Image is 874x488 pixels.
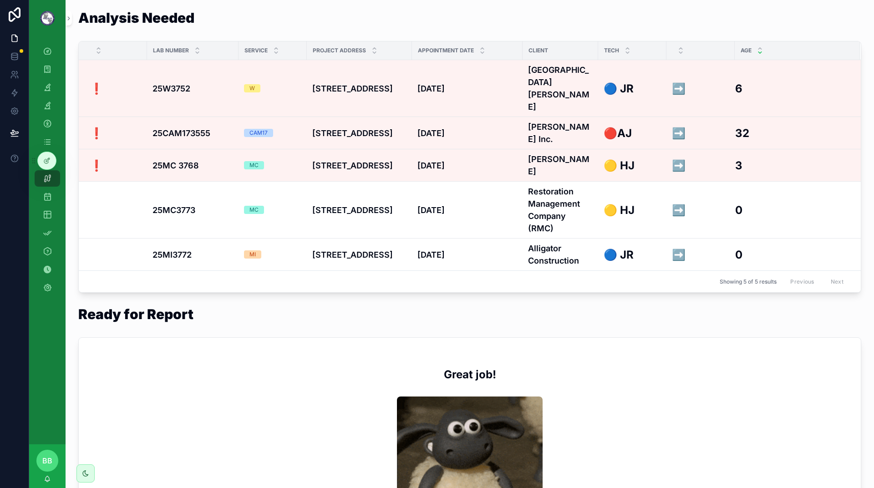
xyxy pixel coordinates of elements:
[417,159,517,172] a: [DATE]
[312,249,407,261] a: [STREET_ADDRESS]
[735,247,849,262] a: 0
[444,367,496,382] h2: Great job!
[604,47,619,54] span: Tech
[153,47,189,54] span: Lab Number
[672,81,729,96] a: ➡️
[604,81,661,96] a: 🔵 JR
[735,203,849,218] a: 0
[604,247,661,262] a: 🔵 JR
[249,129,268,137] div: CAM17
[417,204,517,216] a: [DATE]
[417,249,517,261] a: [DATE]
[604,126,632,141] h2: 🔴AJ
[78,11,194,25] h1: Analysis Needed
[152,249,233,261] a: 25MI3772
[735,81,742,96] h2: 6
[90,81,142,96] a: ❗
[29,36,66,308] div: scrollable content
[735,247,742,262] h2: 0
[313,47,366,54] span: Project Address
[312,159,407,172] a: [STREET_ADDRESS]
[244,250,301,259] a: MI
[735,203,742,218] h2: 0
[152,127,233,139] a: 25CAM173555
[244,47,268,54] span: Service
[604,158,635,173] h2: 🟡 HJ
[528,153,593,178] a: [PERSON_NAME]
[42,455,52,466] span: BB
[528,185,593,234] a: Restoration Management Company (RMC)
[604,247,634,262] h2: 🔵 JR
[735,158,742,173] h2: 3
[735,126,749,141] h2: 32
[604,126,661,141] a: 🔴AJ
[152,159,233,172] a: 25MC 3768
[152,82,233,95] a: 25W3752
[244,84,301,92] a: W
[418,47,474,54] span: Appointment Date
[244,161,301,169] a: MC
[90,126,103,141] h2: ❗
[672,81,686,96] h2: ➡️
[78,307,193,321] h1: Ready for Report
[672,158,729,173] a: ➡️
[741,47,752,54] span: Age
[249,206,259,214] div: MC
[90,81,103,96] h2: ❗
[720,278,777,285] span: Showing 5 of 5 results
[40,11,55,25] img: App logo
[528,64,593,113] a: [GEOGRAPHIC_DATA][PERSON_NAME]
[152,204,233,216] a: 25MC3773
[528,242,593,267] a: Alligator Construction
[672,126,729,141] a: ➡️
[249,161,259,169] div: MC
[90,158,142,173] a: ❗
[672,247,686,262] h2: ➡️
[249,250,256,259] div: MI
[735,158,849,173] a: 3
[604,158,661,173] a: 🟡 HJ
[312,204,407,216] a: [STREET_ADDRESS]
[417,82,517,95] a: [DATE]
[735,126,849,141] a: 32
[244,129,301,137] a: CAM17
[672,203,686,218] h2: ➡️
[604,203,635,218] h2: 🟡 HJ
[735,81,849,96] a: 6
[672,247,729,262] a: ➡️
[312,82,407,95] a: [STREET_ADDRESS]
[528,121,593,145] a: [PERSON_NAME] Inc.
[672,126,686,141] h2: ➡️
[604,203,661,218] a: 🟡 HJ
[249,84,255,92] div: W
[528,47,548,54] span: Client
[90,158,103,173] h2: ❗
[312,127,407,139] a: [STREET_ADDRESS]
[672,203,729,218] a: ➡️
[90,126,142,141] a: ❗
[417,127,517,139] a: [DATE]
[604,81,634,96] h2: 🔵 JR
[244,206,301,214] a: MC
[672,158,686,173] h2: ➡️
